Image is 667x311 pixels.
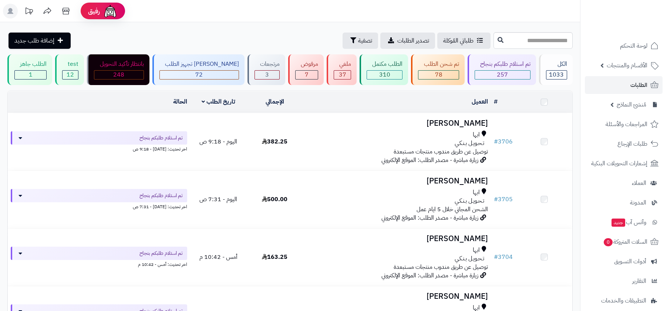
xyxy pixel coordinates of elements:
[381,213,478,222] span: زيارة مباشرة - مصدر الطلب: الموقع الإلكتروني
[6,54,54,85] a: الطلب جاهز 1
[305,70,309,79] span: 7
[466,54,538,85] a: تم استلام طلبكم بنجاح 257
[29,70,33,79] span: 1
[585,115,663,133] a: المراجعات والأسئلة
[612,219,625,227] span: جديد
[455,254,484,263] span: تـحـويـل بـنـكـي
[62,60,78,68] div: test
[306,119,488,128] h3: [PERSON_NAME]
[306,292,488,301] h3: [PERSON_NAME]
[296,71,318,79] div: 7
[494,97,498,106] a: #
[394,263,488,271] span: توصيل عن طريق مندوب منتجات مستبعدة
[287,54,325,85] a: مرفوض 7
[381,271,478,280] span: زيارة مباشرة - مصدر الطلب: الموقع الإلكتروني
[325,54,358,85] a: ملغي 37
[295,60,318,68] div: مرفوض
[603,237,647,247] span: السلات المتروكة
[94,71,143,79] div: 248
[262,253,287,261] span: 163.25
[585,155,663,172] a: إشعارات التحويلات البنكية
[54,54,85,85] a: test 12
[159,60,239,68] div: [PERSON_NAME] تجهيز الطلب
[306,177,488,185] h3: [PERSON_NAME]
[139,250,183,257] span: تم استلام طلبكم بنجاح
[475,71,530,79] div: 257
[381,156,478,165] span: زيارة مباشرة - مصدر الطلب: الموقع الإلكتروني
[85,54,151,85] a: بانتظار تأكيد التحويل 248
[11,202,187,210] div: اخر تحديث: [DATE] - 7:31 ص
[334,71,351,79] div: 37
[630,197,646,208] span: المدونة
[265,70,269,79] span: 3
[367,60,402,68] div: الطلب مكتمل
[88,7,100,16] span: رفيق
[202,97,235,106] a: تاريخ الطلب
[585,174,663,192] a: العملاء
[494,195,498,204] span: #
[67,70,74,79] span: 12
[585,233,663,251] a: السلات المتروكة0
[14,60,47,68] div: الطلب جاهز
[473,188,480,197] span: ابها
[585,76,663,94] a: الطلبات
[585,37,663,55] a: لوحة التحكم
[473,246,480,254] span: ابها
[199,137,237,146] span: اليوم - 9:18 ص
[397,36,429,45] span: تصدير الطلبات
[585,253,663,270] a: أدوات التسويق
[367,71,402,79] div: 310
[494,253,513,261] a: #3704
[199,253,238,261] span: أمس - 10:42 م
[607,60,647,71] span: الأقسام والمنتجات
[614,256,646,267] span: أدوات التسويق
[417,205,488,214] span: الشحن المجاني خلال 5 ايام عمل
[15,71,46,79] div: 1
[160,71,239,79] div: 72
[11,260,187,268] div: اخر تحديث: أمس - 10:42 م
[585,213,663,231] a: وآتس آبجديد
[339,70,346,79] span: 37
[262,137,287,146] span: 382.25
[437,33,491,49] a: طلباتي المُوكلة
[151,54,246,85] a: [PERSON_NAME] تجهيز الطلب 72
[195,70,203,79] span: 72
[266,97,284,106] a: الإجمالي
[94,60,144,68] div: بانتظار تأكيد التحويل
[494,253,498,261] span: #
[103,4,118,18] img: ai-face.png
[435,70,442,79] span: 78
[617,99,646,110] span: مُنشئ النماذج
[246,54,287,85] a: مرتجعات 3
[113,70,124,79] span: 248
[11,145,187,152] div: اخر تحديث: [DATE] - 9:18 ص
[20,4,38,20] a: تحديثات المنصة
[394,147,488,156] span: توصيل عن طريق مندوب منتجات مستبعدة
[494,137,498,146] span: #
[585,135,663,153] a: طلبات الإرجاع
[139,192,183,199] span: تم استلام طلبكم بنجاح
[418,60,459,68] div: تم شحن الطلب
[601,295,646,306] span: التطبيقات والخدمات
[262,195,287,204] span: 500.00
[591,158,647,169] span: إشعارات التحويلات البنكية
[306,234,488,243] h3: [PERSON_NAME]
[606,119,647,129] span: المراجعات والأسئلة
[199,195,237,204] span: اليوم - 7:31 ص
[632,276,646,286] span: التقارير
[585,292,663,310] a: التطبيقات والخدمات
[410,54,466,85] a: تم شحن الطلب 78
[494,195,513,204] a: #3705
[494,137,513,146] a: #3706
[630,80,647,90] span: الطلبات
[585,272,663,290] a: التقارير
[63,71,78,79] div: 12
[418,71,458,79] div: 78
[379,70,390,79] span: 310
[358,54,410,85] a: الطلب مكتمل 310
[255,71,279,79] div: 3
[455,197,484,205] span: تـحـويـل بـنـكـي
[14,36,54,45] span: إضافة طلب جديد
[620,41,647,51] span: لوحة التحكم
[497,70,508,79] span: 257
